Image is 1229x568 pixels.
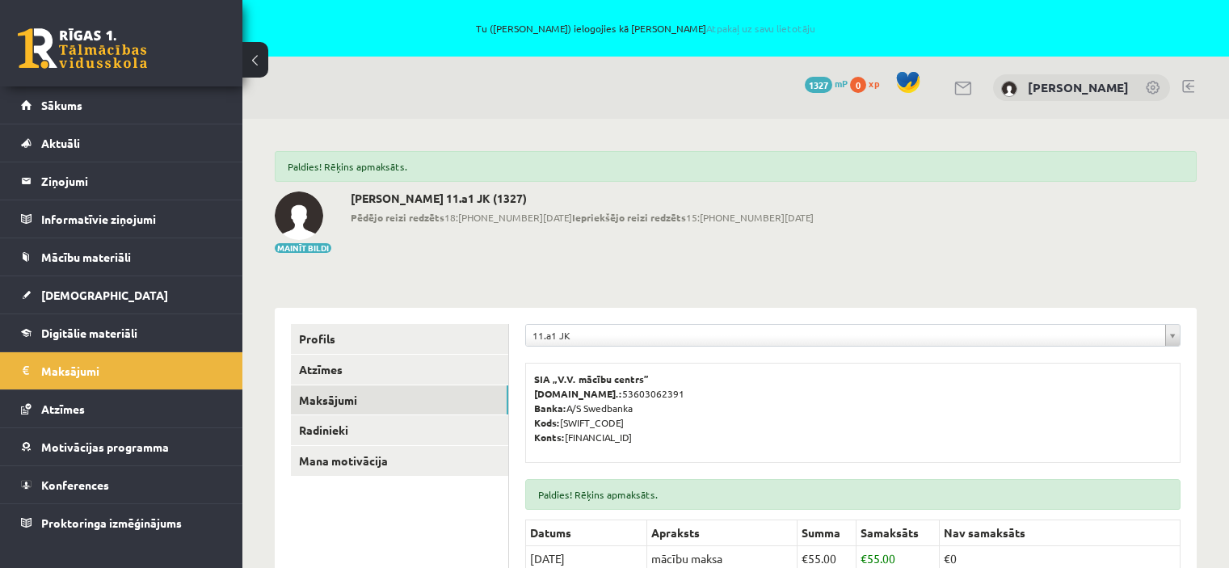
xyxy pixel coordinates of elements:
a: Maksājumi [21,352,222,389]
a: Ziņojumi [21,162,222,200]
a: Mana motivācija [291,446,508,476]
a: Rīgas 1. Tālmācības vidusskola [18,28,147,69]
span: Konferences [41,478,109,492]
span: Proktoringa izmēģinājums [41,515,182,530]
h2: [PERSON_NAME] 11.a1 JK (1327) [351,191,814,205]
a: Informatīvie ziņojumi [21,200,222,238]
button: Mainīt bildi [275,243,331,253]
th: Nav samaksāts [940,520,1181,546]
a: Proktoringa izmēģinājums [21,504,222,541]
span: 1327 [805,77,832,93]
span: 0 [850,77,866,93]
a: [PERSON_NAME] [1028,79,1129,95]
b: Pēdējo reizi redzēts [351,211,444,224]
a: Atzīmes [291,355,508,385]
a: Sākums [21,86,222,124]
img: Patrīcija Bērziņa [1001,81,1017,97]
span: Aktuāli [41,136,80,150]
b: Konts: [534,431,565,444]
a: Atpakaļ uz savu lietotāju [706,22,815,35]
span: 18:[PHONE_NUMBER][DATE] 15:[PHONE_NUMBER][DATE] [351,210,814,225]
span: Digitālie materiāli [41,326,137,340]
p: 53603062391 A/S Swedbanka [SWIFT_CODE] [FINANCIAL_ID] [534,372,1172,444]
b: Iepriekšējo reizi redzēts [572,211,686,224]
a: Maksājumi [291,385,508,415]
th: Samaksāts [857,520,940,546]
th: Summa [798,520,857,546]
span: xp [869,77,879,90]
a: Konferences [21,466,222,503]
span: mP [835,77,848,90]
a: Mācību materiāli [21,238,222,276]
a: Digitālie materiāli [21,314,222,351]
div: Paldies! Rēķins apmaksāts. [525,479,1181,510]
a: 1327 mP [805,77,848,90]
span: Tu ([PERSON_NAME]) ielogojies kā [PERSON_NAME] [186,23,1106,33]
img: Patrīcija Bērziņa [275,191,323,240]
a: Profils [291,324,508,354]
a: Radinieki [291,415,508,445]
span: Atzīmes [41,402,85,416]
legend: Ziņojumi [41,162,222,200]
b: Banka: [534,402,566,414]
a: 11.a1 JK [526,325,1180,346]
span: 11.a1 JK [532,325,1159,346]
legend: Maksājumi [41,352,222,389]
legend: Informatīvie ziņojumi [41,200,222,238]
th: Datums [526,520,647,546]
span: [DEMOGRAPHIC_DATA] [41,288,168,302]
b: SIA „V.V. mācību centrs” [534,372,650,385]
a: 0 xp [850,77,887,90]
a: Atzīmes [21,390,222,427]
span: € [861,551,867,566]
span: € [802,551,808,566]
span: Mācību materiāli [41,250,131,264]
a: [DEMOGRAPHIC_DATA] [21,276,222,313]
th: Apraksts [647,520,798,546]
a: Motivācijas programma [21,428,222,465]
a: Aktuāli [21,124,222,162]
span: Motivācijas programma [41,440,169,454]
b: Kods: [534,416,560,429]
span: Sākums [41,98,82,112]
b: [DOMAIN_NAME].: [534,387,622,400]
div: Paldies! Rēķins apmaksāts. [275,151,1197,182]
